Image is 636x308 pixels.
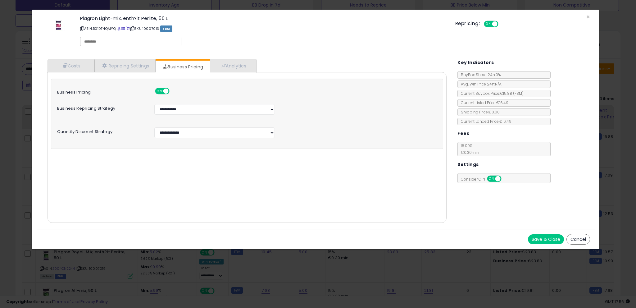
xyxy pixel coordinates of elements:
span: ON [156,89,163,94]
span: Current Listed Price: €16.49 [458,100,508,105]
h5: Key Indicators [457,59,494,67]
a: All offer listings [121,26,125,31]
a: Costs [48,59,94,72]
span: €0.30 min [458,150,479,155]
a: Repricing Settings [94,59,156,72]
label: Business Pricing [52,88,150,94]
a: Analytics [210,59,256,72]
h5: Settings [457,161,479,168]
span: OFF [497,21,507,27]
span: OFF [501,176,511,182]
span: Current Landed Price: €16.49 [458,119,511,124]
span: Avg. Win Price 24h: N/A [458,81,502,87]
h5: Repricing: [455,21,480,26]
span: ON [488,176,496,182]
span: ( FBM ) [513,91,524,96]
span: × [586,12,590,21]
span: OFF [169,89,179,94]
label: Quantity Discount Strategy [52,127,150,134]
span: Shipping Price: €0.00 [458,109,500,115]
span: €15.88 [500,91,524,96]
span: Consider CPT: [458,177,510,182]
img: 31pHzMkTzNL._SL60_.jpg [50,16,67,34]
span: BuyBox Share 24h: 0% [458,72,501,77]
label: Business Repricing Strategy [52,104,150,111]
span: ON [484,21,492,27]
button: Save & Close [528,234,564,244]
span: Current Buybox Price: [458,91,524,96]
p: ASIN: B01DT4QMYQ | SKU: 10007013 [80,24,446,34]
span: FBM [160,25,173,32]
a: Your listing only [126,26,129,31]
a: BuyBox page [117,26,120,31]
a: Business Pricing [156,61,209,73]
span: 15.00 % [458,143,479,155]
button: Cancel [566,234,590,245]
h5: Fees [457,130,469,137]
h3: Plagron Light-mix, enth?lt Perlite, 50 L [80,16,446,21]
